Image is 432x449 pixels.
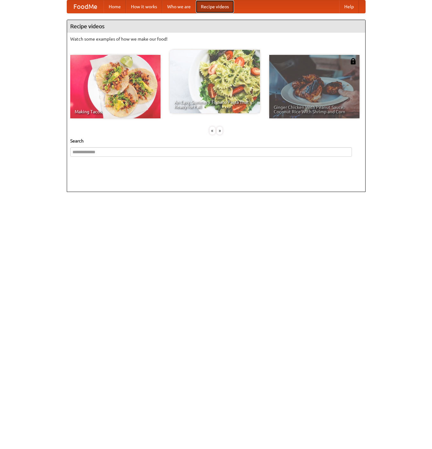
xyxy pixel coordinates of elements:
span: Making Tacos [75,109,156,114]
img: 483408.png [350,58,356,64]
a: Who we are [162,0,196,13]
span: An Easy, Summery Tomato Pasta That's Ready for Fall [174,100,256,109]
h4: Recipe videos [67,20,365,33]
h5: Search [70,138,362,144]
a: Making Tacos [70,55,161,118]
a: Home [104,0,126,13]
a: Help [339,0,359,13]
a: FoodMe [67,0,104,13]
div: » [217,127,223,135]
a: An Easy, Summery Tomato Pasta That's Ready for Fall [170,50,260,113]
a: Recipe videos [196,0,234,13]
div: « [209,127,215,135]
a: How it works [126,0,162,13]
p: Watch some examples of how we make our food! [70,36,362,42]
